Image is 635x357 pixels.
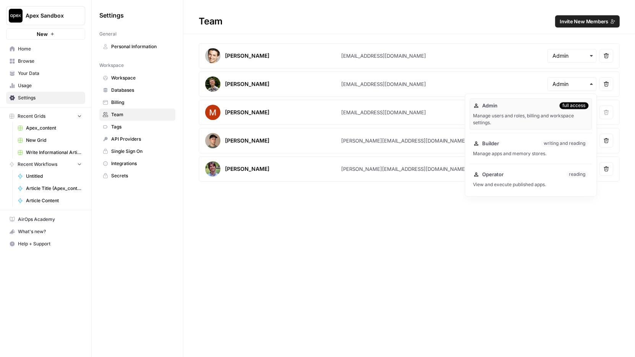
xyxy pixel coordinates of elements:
div: Team [183,15,635,28]
a: Secrets [99,170,175,182]
span: New Grid [26,137,82,144]
div: [EMAIL_ADDRESS][DOMAIN_NAME] [341,80,426,88]
button: Invite New Members [555,15,620,28]
a: Personal Information [99,41,175,53]
div: Manage users and roles, billing and workspace settings. [473,112,589,126]
a: Settings [6,92,85,104]
span: Apex Sandbox [26,12,72,19]
span: Team [111,111,172,118]
span: Recent Grids [18,113,45,120]
a: Billing [99,96,175,109]
a: Write Informational Article [14,146,85,159]
a: Browse [6,55,85,67]
span: Builder [483,140,499,147]
img: avatar [205,76,220,92]
div: [PERSON_NAME] [225,109,269,116]
img: avatar [205,105,220,120]
span: Your Data [18,70,82,77]
div: [PERSON_NAME][EMAIL_ADDRESS][DOMAIN_NAME] [341,137,467,144]
span: Article Content [26,197,82,204]
a: Team [99,109,175,121]
span: Secrets [111,172,172,179]
span: Browse [18,58,82,65]
img: avatar [205,48,220,63]
span: Usage [18,82,82,89]
span: Single Sign On [111,148,172,155]
span: Operator [483,170,504,178]
span: Article Title (Apex_content Grid) [26,185,82,192]
span: Tags [111,123,172,130]
div: Manage apps and memory stores. [473,150,589,157]
a: Workspace [99,72,175,84]
div: writing and reading [541,140,589,147]
div: reading [566,171,589,178]
span: Help + Support [18,240,82,247]
span: Databases [111,87,172,94]
div: [PERSON_NAME] [225,52,269,60]
span: General [99,31,117,37]
a: Article Title (Apex_content Grid) [14,182,85,195]
span: Workspace [111,75,172,81]
div: View and execute published apps. [473,181,589,188]
div: [EMAIL_ADDRESS][DOMAIN_NAME] [341,52,426,60]
span: Apex_content [26,125,82,131]
span: Integrations [111,160,172,167]
span: Workspace [99,62,124,69]
img: avatar [205,133,220,148]
a: Databases [99,84,175,96]
button: Workspace: Apex Sandbox [6,6,85,25]
a: Untitled [14,170,85,182]
a: Integrations [99,157,175,170]
div: [PERSON_NAME] [225,137,269,144]
span: Settings [99,11,124,20]
img: avatar [205,161,220,177]
div: [EMAIL_ADDRESS][DOMAIN_NAME] [341,109,426,116]
span: Recent Workflows [18,161,57,168]
div: [PERSON_NAME] [225,80,269,88]
span: Personal Information [111,43,172,50]
img: Apex Sandbox Logo [9,9,23,23]
button: Help + Support [6,238,85,250]
button: Recent Workflows [6,159,85,170]
a: Usage [6,80,85,92]
span: Write Informational Article [26,149,82,156]
input: Admin [552,52,591,60]
div: What's new? [6,226,85,237]
div: full access [560,102,589,109]
a: New Grid [14,134,85,146]
a: AirOps Academy [6,213,85,226]
span: Home [18,45,82,52]
span: AirOps Academy [18,216,82,223]
a: Tags [99,121,175,133]
button: New [6,28,85,40]
span: Invite New Members [560,18,608,25]
a: Your Data [6,67,85,80]
a: Article Content [14,195,85,207]
span: Settings [18,94,82,101]
a: API Providers [99,133,175,145]
button: Recent Grids [6,110,85,122]
span: Untitled [26,173,82,180]
span: Admin [483,102,498,109]
a: Home [6,43,85,55]
span: New [37,30,48,38]
span: API Providers [111,136,172,143]
span: Billing [111,99,172,106]
a: Apex_content [14,122,85,134]
a: Single Sign On [99,145,175,157]
button: What's new? [6,226,85,238]
input: Admin [552,80,591,88]
div: [PERSON_NAME][EMAIL_ADDRESS][DOMAIN_NAME] [341,165,467,173]
div: [PERSON_NAME] [225,165,269,173]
